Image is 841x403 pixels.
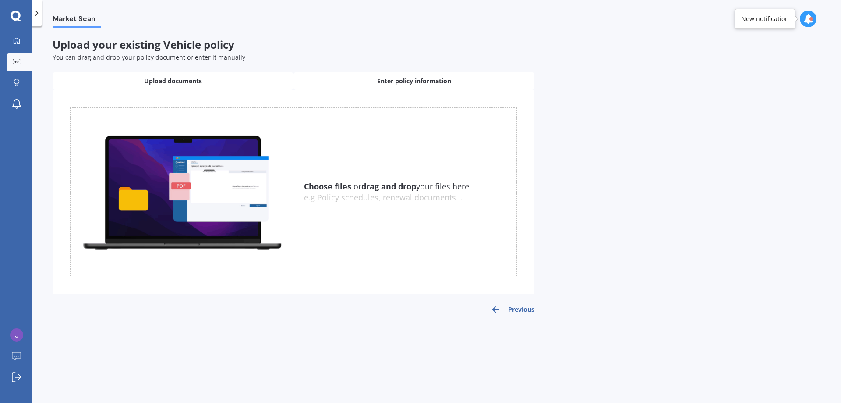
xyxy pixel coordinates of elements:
img: upload.de96410c8ce839c3fdd5.gif [71,130,293,253]
div: e.g Policy schedules, renewal documents... [304,193,516,203]
b: drag and drop [361,181,416,192]
div: New notification [741,14,789,23]
img: ACg8ocKX2wV6OppneTc4gpKSQqBbA0ato0q_2BNlMqVe1Fo2=s96-c [10,328,23,342]
span: Upload your existing Vehicle policy [53,37,234,52]
span: or your files here. [304,181,471,192]
u: Choose files [304,181,351,192]
span: Enter policy information [377,77,451,86]
span: You can drag and drop your policy document or enter it manually [53,53,245,61]
button: Previous [491,304,534,315]
span: Market Scan [53,14,101,26]
span: Upload documents [144,77,202,86]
